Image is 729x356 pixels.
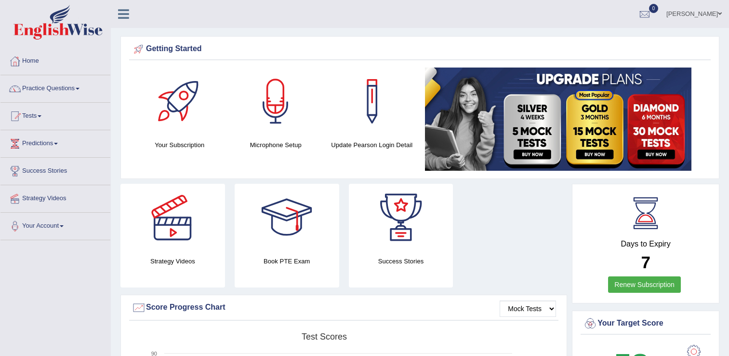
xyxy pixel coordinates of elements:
[583,316,708,331] div: Your Target Score
[132,301,556,315] div: Score Progress Chart
[0,48,110,72] a: Home
[0,130,110,154] a: Predictions
[425,68,691,171] img: small5.jpg
[608,276,681,293] a: Renew Subscription
[132,42,708,56] div: Getting Started
[0,75,110,99] a: Practice Questions
[329,140,415,150] h4: Update Pearson Login Detail
[136,140,223,150] h4: Your Subscription
[641,253,650,272] b: 7
[302,332,347,342] tspan: Test scores
[583,240,708,248] h4: Days to Expiry
[233,140,319,150] h4: Microphone Setup
[0,158,110,182] a: Success Stories
[0,103,110,127] a: Tests
[349,256,453,266] h4: Success Stories
[0,213,110,237] a: Your Account
[120,256,225,266] h4: Strategy Videos
[235,256,339,266] h4: Book PTE Exam
[649,4,659,13] span: 0
[0,185,110,209] a: Strategy Videos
